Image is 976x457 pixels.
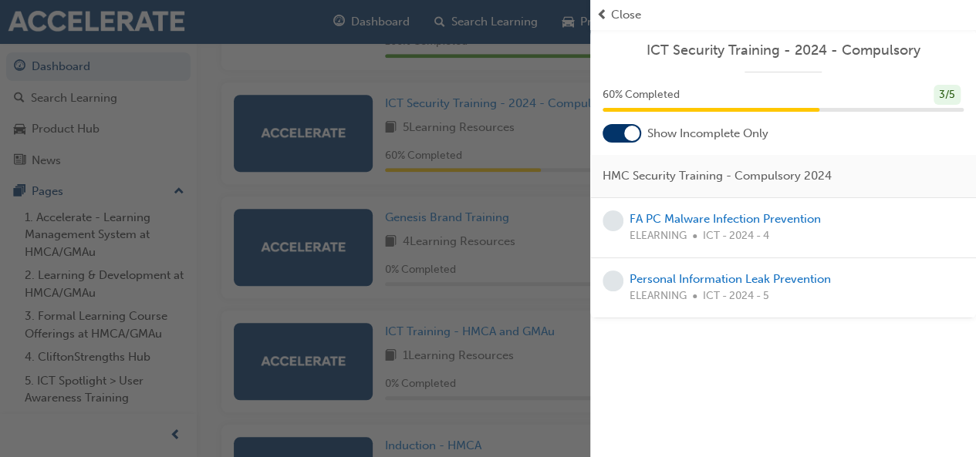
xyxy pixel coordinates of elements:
a: FA PC Malware Infection Prevention [630,212,821,226]
span: 60 % Completed [603,86,680,104]
span: Close [611,6,641,24]
span: ICT - 2024 - 5 [703,287,769,305]
span: ELEARNING [630,227,687,245]
div: 3 / 5 [934,85,961,106]
span: ICT - 2024 - 4 [703,227,769,245]
span: prev-icon [596,6,608,24]
a: ICT Security Training - 2024 - Compulsory [603,42,964,59]
span: ELEARNING [630,287,687,305]
a: Personal Information Leak Prevention [630,272,831,286]
span: learningRecordVerb_NONE-icon [603,210,623,231]
span: HMC Security Training - Compulsory 2024 [603,167,832,185]
button: prev-iconClose [596,6,970,24]
span: Show Incomplete Only [647,125,768,143]
span: learningRecordVerb_NONE-icon [603,271,623,291]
